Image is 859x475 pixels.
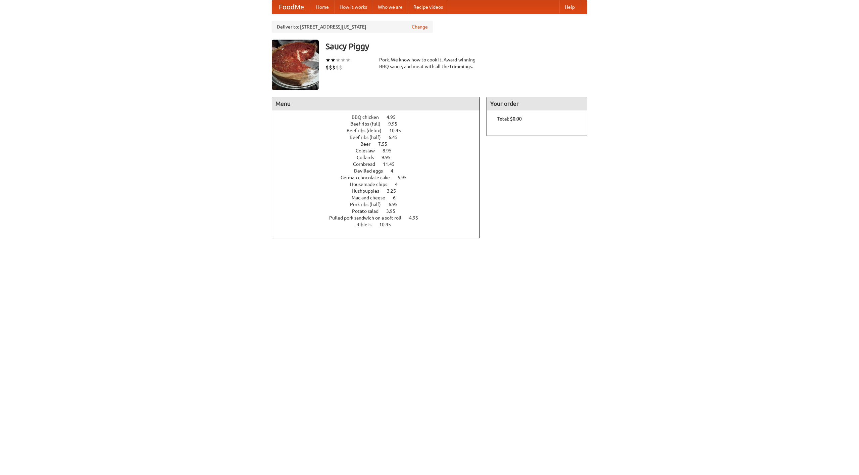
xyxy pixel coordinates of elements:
b: Total: $0.00 [497,116,522,122]
span: 6.45 [389,135,404,140]
span: 4 [395,182,404,187]
span: 7.55 [378,141,394,147]
a: Recipe videos [408,0,448,14]
span: Coleslaw [356,148,382,153]
a: Who we are [372,0,408,14]
a: Potato salad 3.95 [352,208,408,214]
span: Beer [360,141,377,147]
span: 8.95 [383,148,398,153]
li: $ [329,64,332,71]
span: Mac and cheese [352,195,392,200]
li: $ [332,64,336,71]
span: Cornbread [353,161,382,167]
a: Riblets 10.45 [356,222,403,227]
span: Beef ribs (full) [350,121,387,127]
a: BBQ chicken 4.95 [352,114,408,120]
a: Home [311,0,334,14]
a: FoodMe [272,0,311,14]
span: 10.45 [389,128,408,133]
a: Help [559,0,580,14]
li: $ [336,64,339,71]
li: $ [325,64,329,71]
a: Cornbread 11.45 [353,161,407,167]
a: How it works [334,0,372,14]
span: 10.45 [379,222,398,227]
a: German chocolate cake 5.95 [341,175,419,180]
span: 11.45 [383,161,401,167]
a: Change [412,23,428,30]
a: Devilled eggs 4 [354,168,406,174]
span: Riblets [356,222,378,227]
li: $ [339,64,342,71]
li: ★ [341,56,346,64]
a: Housemade chips 4 [350,182,410,187]
span: 4.95 [387,114,402,120]
a: Pork ribs (half) 6.95 [350,202,410,207]
span: Potato salad [352,208,385,214]
a: Mac and cheese 6 [352,195,408,200]
li: ★ [346,56,351,64]
a: Collards 9.95 [357,155,403,160]
span: 4 [391,168,400,174]
h4: Menu [272,97,479,110]
span: Hushpuppies [352,188,386,194]
li: ★ [331,56,336,64]
span: 3.95 [386,208,402,214]
span: Collards [357,155,381,160]
a: Coleslaw 8.95 [356,148,404,153]
a: Pulled pork sandwich on a soft roll 4.95 [329,215,431,221]
span: Pulled pork sandwich on a soft roll [329,215,408,221]
span: Housemade chips [350,182,394,187]
li: ★ [325,56,331,64]
span: Pork ribs (half) [350,202,388,207]
h3: Saucy Piggy [325,40,587,53]
span: 6.95 [389,202,404,207]
span: Beef ribs (delux) [347,128,388,133]
span: 9.95 [382,155,397,160]
a: Beef ribs (full) 9.95 [350,121,410,127]
span: 9.95 [388,121,404,127]
span: 6 [393,195,402,200]
a: Beef ribs (delux) 10.45 [347,128,413,133]
span: BBQ chicken [352,114,386,120]
span: 4.95 [409,215,425,221]
img: angular.jpg [272,40,319,90]
a: Beef ribs (half) 6.45 [350,135,410,140]
div: Pork. We know how to cook it. Award-winning BBQ sauce, and meat with all the trimmings. [379,56,480,70]
span: 3.25 [387,188,403,194]
span: 5.95 [398,175,413,180]
a: Hushpuppies 3.25 [352,188,408,194]
span: Devilled eggs [354,168,390,174]
h4: Your order [487,97,587,110]
a: Beer 7.55 [360,141,400,147]
div: Deliver to: [STREET_ADDRESS][US_STATE] [272,21,433,33]
span: Beef ribs (half) [350,135,388,140]
li: ★ [336,56,341,64]
span: German chocolate cake [341,175,397,180]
